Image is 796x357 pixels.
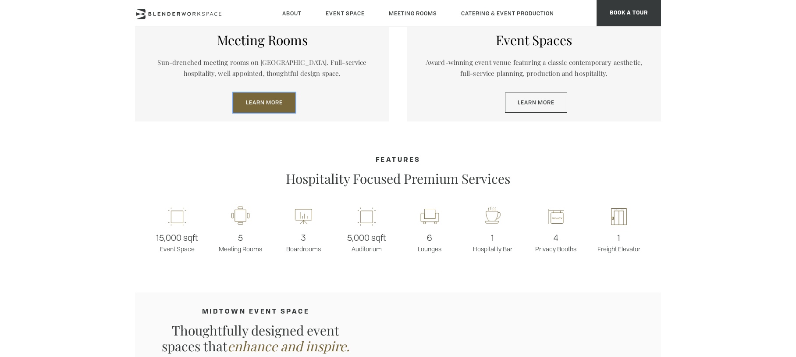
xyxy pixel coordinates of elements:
p: Auditorium [335,231,398,253]
p: Event Space [146,231,209,253]
span: 1 [587,231,650,245]
p: Thoughtfully designed event spaces that [156,322,355,354]
span: 4 [524,231,587,245]
p: Meeting Rooms [209,231,272,253]
h4: MIDTOWN EVENT SPACE [156,308,355,316]
p: Boardrooms [272,231,335,253]
p: Hospitality Bar [461,231,524,253]
p: Hospitality Focused Premium Services [245,171,551,186]
p: Award-winning event venue featuring a classic contemporary aesthetic, full-service planning, prod... [420,57,648,79]
h5: Meeting Rooms [148,32,376,48]
span: 1 [461,231,524,245]
em: enhance and inspire. [227,337,350,355]
a: Learn More [233,93,295,113]
span: 5 [209,231,272,245]
h4: Features [135,157,661,164]
p: Sun-drenched meeting rooms on [GEOGRAPHIC_DATA]. Full-service hospitality, well appointed, though... [148,57,376,79]
span: 15,000 sqft [146,231,209,245]
p: Privacy Booths [524,231,587,253]
img: workspace-nyc-hospitality-icon-2x.png [482,206,504,227]
span: 6 [398,231,461,245]
p: Freight Elevator [587,231,650,253]
p: Lounges [398,231,461,253]
span: 5,000 sqft [335,231,398,245]
span: 3 [272,231,335,245]
h5: Event Spaces [420,32,648,48]
a: Learn More [505,93,567,113]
